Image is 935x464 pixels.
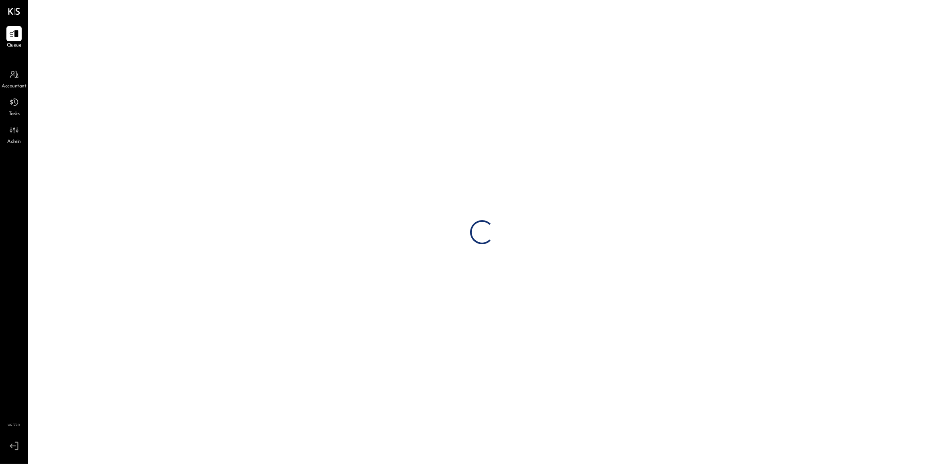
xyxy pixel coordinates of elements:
span: Queue [7,42,22,49]
span: Tasks [9,111,20,118]
a: Queue [0,26,28,49]
a: Tasks [0,95,28,118]
span: Admin [7,138,21,146]
a: Admin [0,122,28,146]
span: Accountant [2,83,26,90]
a: Accountant [0,67,28,90]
